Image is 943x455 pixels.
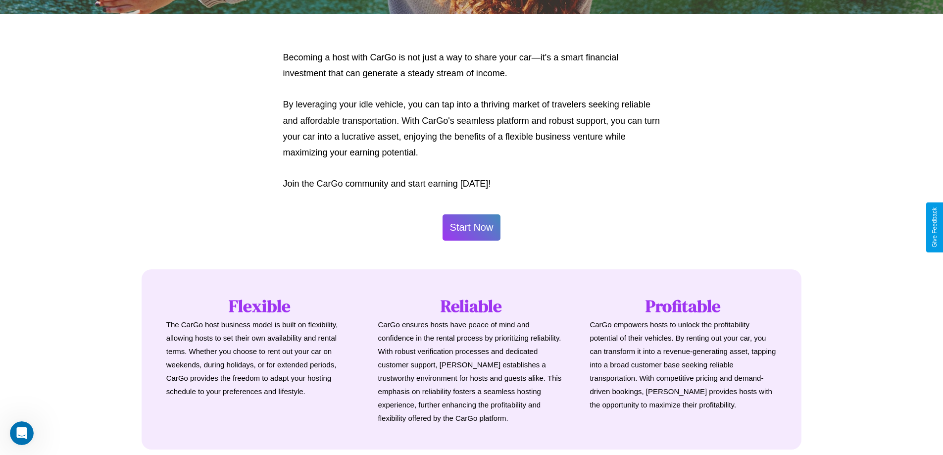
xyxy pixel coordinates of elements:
button: Start Now [443,214,501,241]
iframe: Intercom live chat [10,421,34,445]
p: The CarGo host business model is built on flexibility, allowing hosts to set their own availabili... [166,318,353,398]
p: CarGo empowers hosts to unlock the profitability potential of their vehicles. By renting out your... [590,318,777,411]
h1: Flexible [166,294,353,318]
h1: Profitable [590,294,777,318]
h1: Reliable [378,294,565,318]
p: By leveraging your idle vehicle, you can tap into a thriving market of travelers seeking reliable... [283,97,660,161]
div: Give Feedback [931,207,938,248]
p: Becoming a host with CarGo is not just a way to share your car—it's a smart financial investment ... [283,50,660,82]
p: CarGo ensures hosts have peace of mind and confidence in the rental process by prioritizing relia... [378,318,565,425]
p: Join the CarGo community and start earning [DATE]! [283,176,660,192]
